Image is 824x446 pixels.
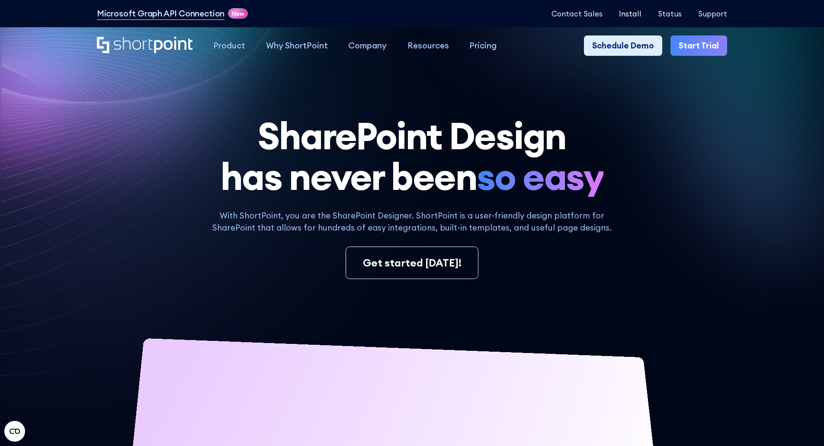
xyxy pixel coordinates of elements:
[203,35,256,56] a: Product
[203,209,620,234] p: With ShortPoint, you are the SharePoint Designer. ShortPoint is a user-friendly design platform f...
[469,39,497,52] div: Pricing
[551,10,603,18] a: Contact Sales
[213,39,245,52] div: Product
[407,39,449,52] div: Resources
[477,156,603,197] span: so easy
[97,116,727,197] h1: SharePoint Design has never been
[619,10,641,18] a: Install
[266,39,328,52] div: Why ShortPoint
[97,37,192,55] a: Home
[97,7,224,20] a: Microsoft Graph API Connection
[459,35,507,56] a: Pricing
[338,35,397,56] a: Company
[397,35,459,56] a: Resources
[346,247,478,279] a: Get started [DATE]!
[670,35,727,56] a: Start Trial
[698,10,727,18] a: Support
[584,35,662,56] a: Schedule Demo
[256,35,338,56] a: Why ShortPoint
[348,39,387,52] div: Company
[668,346,824,446] iframe: Chat Widget
[4,421,25,442] button: Open CMP widget
[363,255,462,271] div: Get started [DATE]!
[658,10,682,18] a: Status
